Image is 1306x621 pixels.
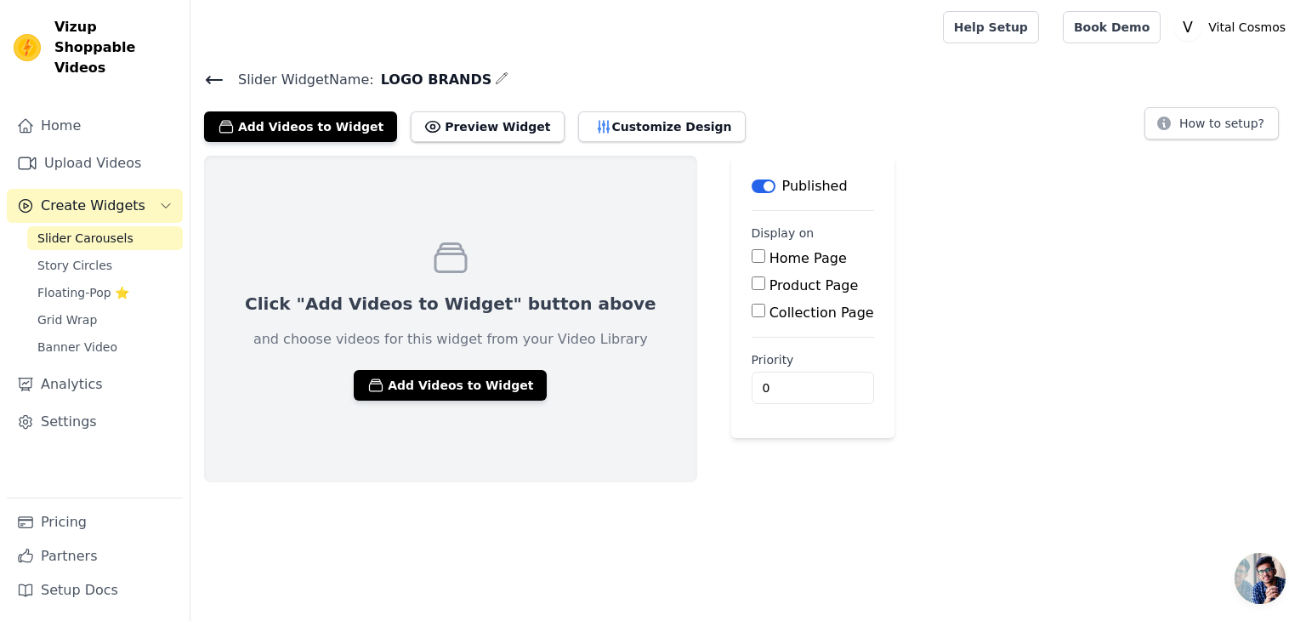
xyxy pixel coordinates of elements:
[14,34,41,61] img: Vizup
[7,539,183,573] a: Partners
[1174,12,1292,43] button: V Vital Cosmos
[354,370,547,401] button: Add Videos to Widget
[37,284,129,301] span: Floating-Pop ⭐
[245,292,656,316] p: Click "Add Videos to Widget" button above
[374,70,492,90] span: LOGO BRANDS
[7,189,183,223] button: Create Widgets
[7,405,183,439] a: Settings
[7,367,183,402] a: Analytics
[7,146,183,180] a: Upload Videos
[41,196,145,216] span: Create Widgets
[769,277,859,293] label: Product Page
[7,573,183,607] a: Setup Docs
[769,250,847,266] label: Home Page
[204,111,397,142] button: Add Videos to Widget
[37,311,97,328] span: Grid Wrap
[253,329,648,350] p: and choose videos for this widget from your Video Library
[27,281,183,305] a: Floating-Pop ⭐
[27,335,183,359] a: Banner Video
[578,111,746,142] button: Customize Design
[943,11,1039,43] a: Help Setup
[37,339,117,356] span: Banner Video
[1183,19,1193,36] text: V
[37,257,112,274] span: Story Circles
[1144,107,1279,140] button: How to setup?
[7,505,183,539] a: Pricing
[27,308,183,332] a: Grid Wrap
[495,68,508,91] div: Edit Name
[7,109,183,143] a: Home
[27,254,183,277] a: Story Circles
[1063,11,1161,43] a: Book Demo
[224,70,374,90] span: Slider Widget Name:
[782,176,848,197] p: Published
[411,111,564,142] button: Preview Widget
[752,225,815,242] legend: Display on
[1235,553,1286,604] div: Open chat
[27,226,183,250] a: Slider Carousels
[37,230,133,247] span: Slider Carousels
[769,305,874,321] label: Collection Page
[752,351,874,368] label: Priority
[54,17,176,78] span: Vizup Shoppable Videos
[1201,12,1292,43] p: Vital Cosmos
[1144,119,1279,135] a: How to setup?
